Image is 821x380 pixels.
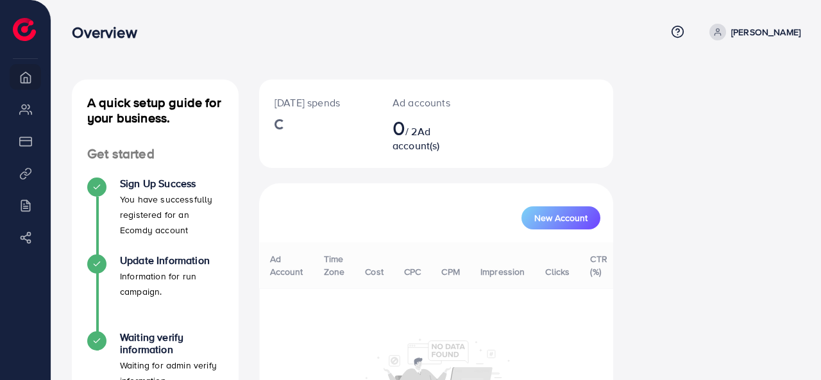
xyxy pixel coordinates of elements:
span: Ad account(s) [393,124,440,153]
img: logo [13,18,36,41]
p: [DATE] spends [275,95,362,110]
p: You have successfully registered for an Ecomdy account [120,192,223,238]
button: New Account [521,206,600,229]
li: Sign Up Success [72,178,239,254]
a: [PERSON_NAME] [704,24,800,40]
p: [PERSON_NAME] [731,24,800,40]
p: Ad accounts [393,95,450,110]
span: New Account [534,213,588,222]
h4: Waiting verify information [120,331,223,356]
p: Information for run campaign. [120,268,223,299]
h4: Update Information [120,254,223,267]
h2: / 2 [393,115,450,153]
span: 0 [393,113,405,142]
h4: Sign Up Success [120,178,223,190]
li: Update Information [72,254,239,331]
h4: A quick setup guide for your business. [72,95,239,126]
h3: Overview [72,23,147,42]
h4: Get started [72,146,239,162]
